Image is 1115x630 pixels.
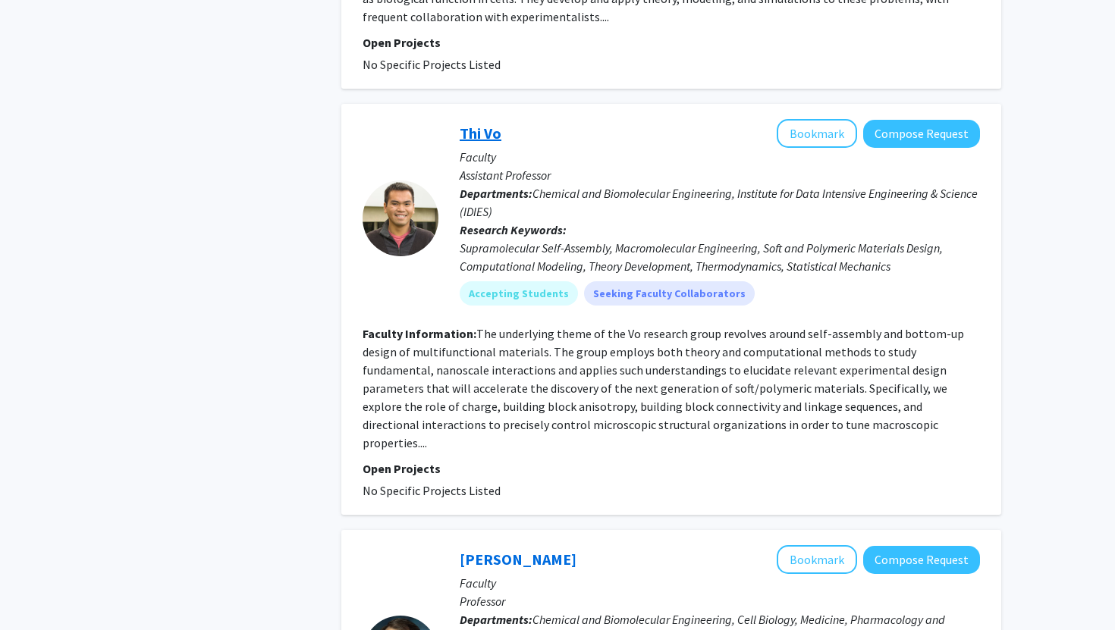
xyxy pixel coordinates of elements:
[11,562,64,619] iframe: Chat
[363,326,964,450] fg-read-more: The underlying theme of the Vo research group revolves around self-assembly and bottom-up design ...
[460,222,567,237] b: Research Keywords:
[460,612,532,627] b: Departments:
[460,574,980,592] p: Faculty
[460,166,980,184] p: Assistant Professor
[863,120,980,148] button: Compose Request to Thi Vo
[460,148,980,166] p: Faculty
[584,281,755,306] mat-chip: Seeking Faculty Collaborators
[460,186,532,201] b: Departments:
[460,592,980,610] p: Professor
[777,545,857,574] button: Add Doug Robinson to Bookmarks
[460,124,501,143] a: Thi Vo
[460,239,980,275] div: Supramolecular Self-Assembly, Macromolecular Engineering, Soft and Polymeric Materials Design, Co...
[777,119,857,148] button: Add Thi Vo to Bookmarks
[460,186,978,219] span: Chemical and Biomolecular Engineering, Institute for Data Intensive Engineering & Science (IDIES)
[460,281,578,306] mat-chip: Accepting Students
[363,57,501,72] span: No Specific Projects Listed
[363,459,980,478] p: Open Projects
[863,546,980,574] button: Compose Request to Doug Robinson
[363,326,476,341] b: Faculty Information:
[363,33,980,52] p: Open Projects
[460,550,576,569] a: [PERSON_NAME]
[363,483,501,498] span: No Specific Projects Listed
